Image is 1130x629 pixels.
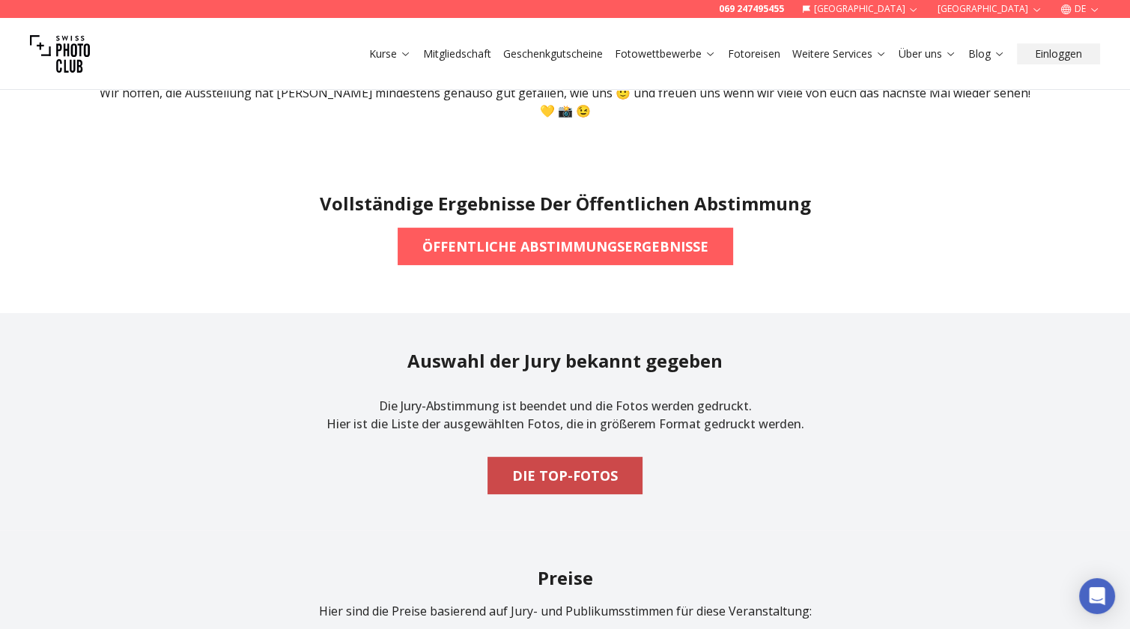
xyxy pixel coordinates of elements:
[792,46,887,61] a: Weitere Services
[320,192,811,216] h2: Vollständige Ergebnisse der öffentlichen Abstimmung
[512,465,618,486] b: DIE TOP-FOTOS
[487,457,643,494] button: DIE TOP-FOTOS
[899,46,956,61] a: Über uns
[719,3,784,15] a: 069 247495455
[728,46,780,61] a: Fotoreisen
[98,84,1033,120] p: Wir hoffen, die Ausstellung hat [PERSON_NAME] mindestens genauso gut gefallen, wie uns 🙂 und freu...
[968,46,1005,61] a: Blog
[786,43,893,64] button: Weitere Services
[407,349,723,373] h2: Auswahl der Jury bekannt gegeben
[962,43,1011,64] button: Blog
[609,43,722,64] button: Fotowettbewerbe
[369,46,411,61] a: Kurse
[422,236,708,257] b: ÖFFENTLICHE ABSTIMMUNGSERGEBNISSE
[326,385,804,445] p: Die Jury-Abstimmung ist beendet und die Fotos werden gedruckt. Hier ist die Liste der ausgewählte...
[497,43,609,64] button: Geschenkgutscheine
[1017,43,1100,64] button: Einloggen
[98,602,1033,620] p: Hier sind die Preise basierend auf Jury- und Publikumsstimmen für diese Veranstaltung:
[30,24,90,84] img: Swiss photo club
[615,46,716,61] a: Fotowettbewerbe
[98,566,1033,590] h2: Preise
[1079,578,1115,614] div: Open Intercom Messenger
[503,46,603,61] a: Geschenkgutscheine
[722,43,786,64] button: Fotoreisen
[417,43,497,64] button: Mitgliedschaft
[363,43,417,64] button: Kurse
[893,43,962,64] button: Über uns
[423,46,491,61] a: Mitgliedschaft
[398,228,733,265] button: ÖFFENTLICHE ABSTIMMUNGSERGEBNISSE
